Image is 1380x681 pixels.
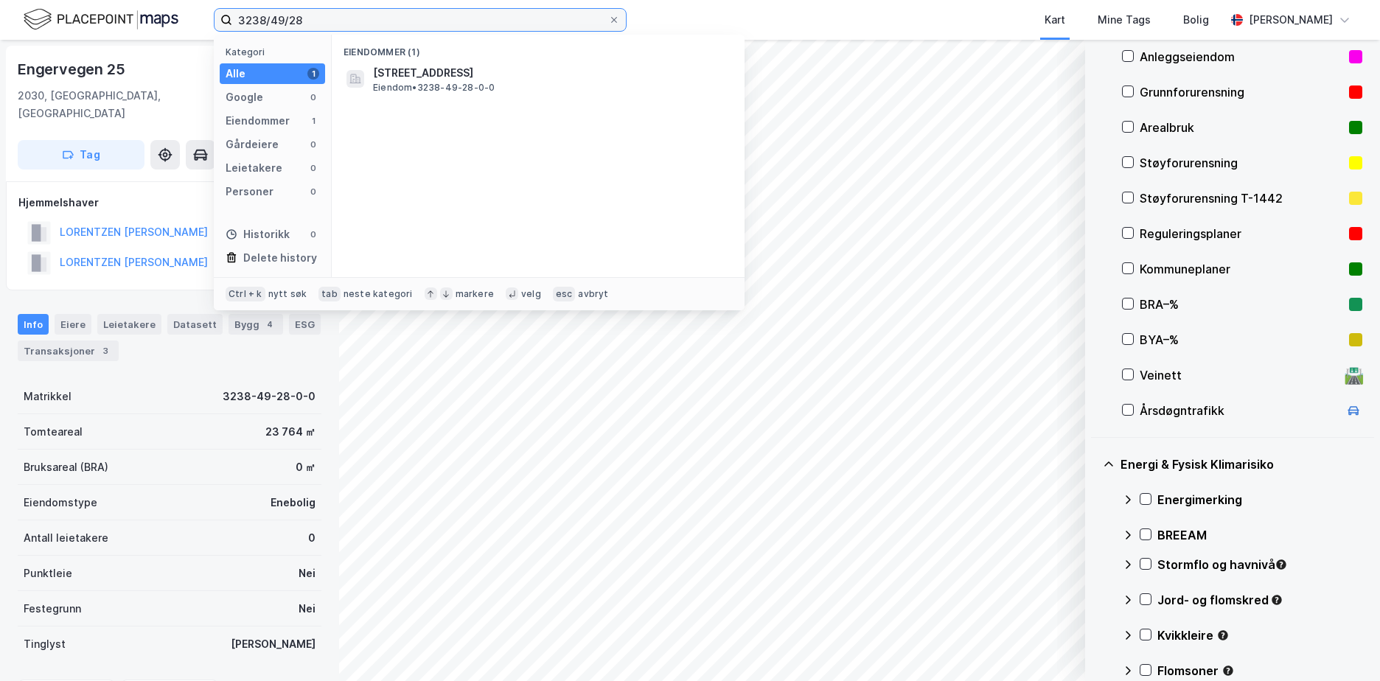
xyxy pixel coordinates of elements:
[1140,225,1343,242] div: Reguleringsplaner
[1140,402,1339,419] div: Årsdøgntrafikk
[1157,526,1362,544] div: BREEAM
[307,68,319,80] div: 1
[1140,48,1343,66] div: Anleggseiendom
[1140,119,1343,136] div: Arealbruk
[456,288,494,300] div: markere
[1045,11,1065,29] div: Kart
[18,340,119,361] div: Transaksjoner
[318,287,341,301] div: tab
[1140,83,1343,101] div: Grunnforurensning
[24,600,81,618] div: Festegrunn
[98,343,113,358] div: 3
[307,91,319,103] div: 0
[24,423,83,441] div: Tomteareal
[289,314,321,335] div: ESG
[521,288,541,300] div: velg
[299,565,316,582] div: Nei
[18,140,144,170] button: Tag
[167,314,223,335] div: Datasett
[332,35,745,61] div: Eiendommer (1)
[1121,455,1362,473] div: Energi & Fysisk Klimarisiko
[1306,610,1380,681] iframe: Chat Widget
[1157,591,1362,609] div: Jord- og flomskred
[24,565,72,582] div: Punktleie
[271,494,316,511] div: Enebolig
[307,115,319,127] div: 1
[308,529,316,547] div: 0
[344,288,413,300] div: neste kategori
[1140,296,1343,313] div: BRA–%
[262,317,277,332] div: 4
[1098,11,1151,29] div: Mine Tags
[265,423,316,441] div: 23 764 ㎡
[1140,331,1343,349] div: BYA–%
[226,112,290,130] div: Eiendommer
[232,9,608,31] input: Søk på adresse, matrikkel, gårdeiere, leietakere eller personer
[223,388,316,405] div: 3238-49-28-0-0
[18,87,239,122] div: 2030, [GEOGRAPHIC_DATA], [GEOGRAPHIC_DATA]
[24,7,178,32] img: logo.f888ab2527a4732fd821a326f86c7f29.svg
[1157,491,1362,509] div: Energimerking
[226,287,265,301] div: Ctrl + k
[24,388,72,405] div: Matrikkel
[1216,629,1230,642] div: Tooltip anchor
[1157,556,1362,573] div: Stormflo og havnivå
[226,226,290,243] div: Historikk
[307,186,319,198] div: 0
[1249,11,1333,29] div: [PERSON_NAME]
[578,288,608,300] div: avbryt
[226,136,279,153] div: Gårdeiere
[226,46,325,57] div: Kategori
[229,314,283,335] div: Bygg
[268,288,307,300] div: nytt søk
[296,458,316,476] div: 0 ㎡
[97,314,161,335] div: Leietakere
[1183,11,1209,29] div: Bolig
[243,249,317,267] div: Delete history
[1140,260,1343,278] div: Kommuneplaner
[18,314,49,335] div: Info
[18,57,128,81] div: Engervegen 25
[307,139,319,150] div: 0
[1270,593,1283,607] div: Tooltip anchor
[24,635,66,653] div: Tinglyst
[1157,626,1362,644] div: Kvikkleire
[18,194,321,212] div: Hjemmelshaver
[553,287,576,301] div: esc
[307,162,319,174] div: 0
[1157,662,1362,680] div: Flomsoner
[226,65,245,83] div: Alle
[24,529,108,547] div: Antall leietakere
[1275,558,1288,571] div: Tooltip anchor
[226,159,282,177] div: Leietakere
[1140,189,1343,207] div: Støyforurensning T-1442
[226,183,273,200] div: Personer
[299,600,316,618] div: Nei
[1140,366,1339,384] div: Veinett
[231,635,316,653] div: [PERSON_NAME]
[1344,366,1364,385] div: 🛣️
[24,494,97,511] div: Eiendomstype
[373,82,495,94] span: Eiendom • 3238-49-28-0-0
[307,228,319,240] div: 0
[226,88,263,106] div: Google
[1222,664,1235,677] div: Tooltip anchor
[1140,154,1343,172] div: Støyforurensning
[55,314,91,335] div: Eiere
[373,64,727,82] span: [STREET_ADDRESS]
[24,458,108,476] div: Bruksareal (BRA)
